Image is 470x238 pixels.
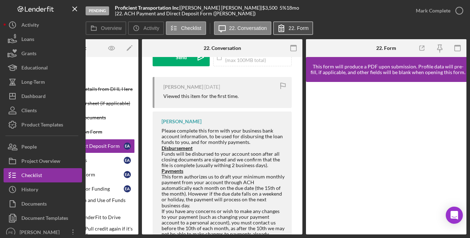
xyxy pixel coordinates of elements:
[86,21,126,35] button: Overview
[409,4,466,18] button: Mark Complete
[124,185,131,192] div: E A
[115,5,179,11] b: Proficient Transportation Inc
[21,154,60,170] div: Project Overview
[4,154,82,168] button: Project Overview
[115,5,180,11] div: |
[162,119,201,124] div: [PERSON_NAME]
[21,168,42,184] div: Checklist
[286,5,299,11] div: 18 mo
[310,64,466,75] div: This form will produce a PDF upon submission. Profile data will pre-fill, if applicable, and othe...
[115,11,256,16] div: | 22. ACH Payment and Direct Deposit Form ([PERSON_NAME])
[162,174,285,208] div: This form authorizes us to draft your minimum monthly payment from your account through ACH autom...
[204,45,241,51] div: 22. Conversation
[416,4,450,18] div: Mark Complete
[4,182,82,197] button: History
[176,48,187,66] div: Send
[273,21,313,35] button: 22. Form
[163,93,239,99] div: Viewed this item for the first time.
[21,211,68,227] div: Document Templates
[446,207,463,224] div: Open Intercom Messenger
[21,182,38,198] div: History
[4,197,82,211] button: Documents
[288,25,308,31] label: 22. Form
[128,21,164,35] button: Activity
[9,231,13,234] text: PE
[21,197,47,213] div: Documents
[313,89,460,227] iframe: Lenderfit form
[204,84,220,90] time: 2025-09-03 00:12
[21,140,37,156] div: People
[181,25,201,31] label: Checklist
[162,145,193,151] strong: Disbursement
[180,5,262,11] div: [PERSON_NAME] [PERSON_NAME] |
[166,21,206,35] button: Checklist
[214,21,272,35] button: 22. Conversation
[162,168,183,174] strong: Payments
[162,128,285,145] div: Please complete this form with your business bank account information, to be used for disbursing ...
[101,25,122,31] label: Overview
[86,6,109,15] div: Pending
[124,171,131,178] div: E A
[262,5,280,11] div: $3,500
[4,140,82,154] button: People
[162,151,285,168] div: Funds will be disbursed to your account soon after all closing documents are signed and we confir...
[163,84,203,90] div: [PERSON_NAME]
[143,25,159,31] label: Activity
[124,157,131,164] div: E A
[280,5,286,11] div: 5 %
[4,168,82,182] button: Checklist
[124,143,131,150] div: E A
[4,211,82,225] button: Document Templates
[376,45,396,51] div: 22. Form
[153,48,210,66] button: Send
[229,25,267,31] label: 22. Conversation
